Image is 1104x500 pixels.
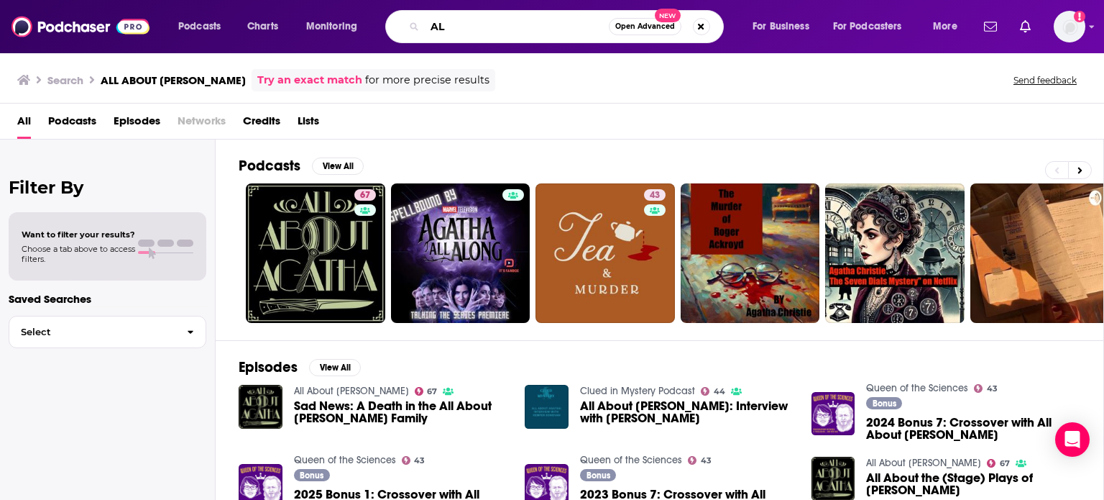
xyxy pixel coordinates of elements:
a: 43 [974,384,998,393]
span: Bonus [300,471,323,480]
h2: Filter By [9,177,206,198]
span: 44 [714,388,725,395]
a: 2024 Bonus 7: Crossover with All About Agatha [866,417,1080,441]
a: 67 [987,459,1010,468]
button: Select [9,316,206,348]
span: 43 [650,188,660,203]
button: View All [312,158,364,175]
a: All About the (Stage) Plays of Agatha Christie [866,472,1080,496]
a: Show notifications dropdown [1014,14,1036,39]
span: Networks [178,109,226,139]
a: 43 [535,183,675,323]
span: For Podcasters [833,17,902,37]
span: New [655,9,681,22]
button: Send feedback [1009,74,1081,86]
a: Episodes [114,109,160,139]
a: 43 [402,456,425,465]
a: 67 [246,183,385,323]
span: Select [9,327,175,337]
a: Queen of the Sciences [580,454,682,466]
span: 43 [701,458,712,464]
img: All About Agatha: Interview with Kemper Donovan [525,385,569,429]
span: Logged in as N0elleB7 [1054,11,1085,42]
span: Podcasts [178,17,221,37]
button: Open AdvancedNew [609,18,681,35]
button: open menu [296,15,376,38]
span: Sad News: A Death in the All About [PERSON_NAME] Family [294,400,508,424]
a: Queen of the Sciences [866,382,968,394]
a: EpisodesView All [239,358,361,376]
div: Open Intercom Messenger [1055,422,1090,457]
h2: Podcasts [239,157,300,175]
a: Clued in Mystery Podcast [580,385,695,397]
a: Try an exact match [257,72,362,88]
a: Lists [298,109,319,139]
span: Monitoring [306,17,357,37]
img: User Profile [1054,11,1085,42]
a: Charts [238,15,287,38]
span: 2024 Bonus 7: Crossover with All About [PERSON_NAME] [866,417,1080,441]
span: Bonus [586,471,610,480]
button: open menu [923,15,975,38]
button: View All [309,359,361,376]
h3: ALL ABOUT [PERSON_NAME] [101,73,246,87]
span: 67 [1000,460,1010,467]
button: open menu [742,15,827,38]
a: Queen of the Sciences [294,454,396,466]
div: Search podcasts, credits, & more... [399,10,737,43]
span: 43 [987,386,998,392]
span: All About the (Stage) Plays of [PERSON_NAME] [866,472,1080,496]
span: Want to filter your results? [22,229,135,240]
button: open menu [824,15,923,38]
span: 43 [414,458,425,464]
p: Saved Searches [9,292,206,306]
input: Search podcasts, credits, & more... [425,15,609,38]
a: All About Agatha: Interview with Kemper Donovan [580,400,794,424]
a: Podcasts [48,109,96,139]
span: for more precise results [365,72,489,88]
button: Show profile menu [1054,11,1085,42]
button: open menu [168,15,239,38]
img: Sad News: A Death in the All About Agatha Family [239,385,282,429]
a: Sad News: A Death in the All About Agatha Family [294,400,508,424]
span: Charts [247,17,278,37]
span: More [933,17,957,37]
span: All About [PERSON_NAME]: Interview with [PERSON_NAME] [580,400,794,424]
img: 2024 Bonus 7: Crossover with All About Agatha [811,392,855,436]
a: All About Agatha Christie [866,457,981,469]
h2: Episodes [239,358,298,376]
span: 67 [427,388,437,395]
a: All About Agatha Christie [294,385,409,397]
span: For Business [753,17,809,37]
a: All [17,109,31,139]
span: Bonus [873,399,896,408]
a: 44 [701,387,725,396]
a: Show notifications dropdown [978,14,1003,39]
a: 43 [688,456,712,465]
a: 43 [644,189,666,201]
img: Podchaser - Follow, Share and Rate Podcasts [11,13,149,40]
a: 67 [415,387,438,396]
span: Open Advanced [615,23,675,30]
h3: Search [47,73,83,87]
svg: Add a profile image [1074,11,1085,22]
span: 67 [360,188,370,203]
a: Credits [243,109,280,139]
a: 67 [354,189,376,201]
span: Choose a tab above to access filters. [22,244,135,264]
a: PodcastsView All [239,157,364,175]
